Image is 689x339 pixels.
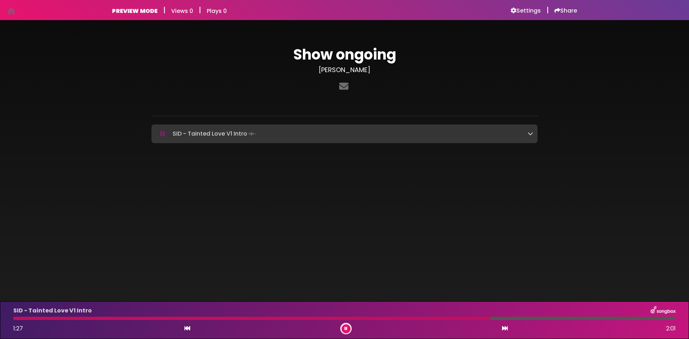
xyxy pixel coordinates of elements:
h1: Show ongoing [151,46,538,63]
h3: [PERSON_NAME] [151,66,538,74]
img: waveform4.gif [247,129,257,139]
p: SID - Tainted Love V1 Intro [173,129,257,139]
a: Share [554,7,577,14]
h6: Plays 0 [207,8,227,14]
a: Settings [511,7,541,14]
h5: | [547,6,549,14]
h5: | [199,6,201,14]
h5: | [163,6,165,14]
h6: Views 0 [171,8,193,14]
h6: PREVIEW MODE [112,8,158,14]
